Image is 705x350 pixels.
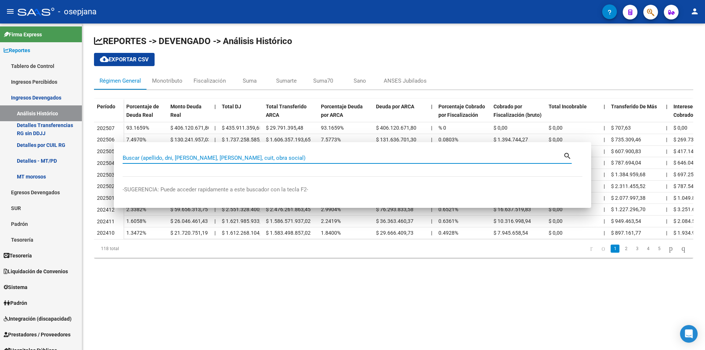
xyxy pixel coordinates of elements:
span: Reportes [4,46,30,54]
span: $ 130.241.957,03 [170,137,211,142]
div: Fiscalización [194,77,226,85]
a: go to last page [678,245,688,253]
mat-icon: cloud_download [100,55,109,64]
span: Padrón [4,299,27,307]
span: | [604,148,605,154]
datatable-header-cell: Cobrado por Fiscalización (bruto) [491,99,546,130]
div: Suma70 [313,77,333,85]
span: | [431,218,432,224]
span: Total Incobrable [549,104,587,109]
span: Deuda por ARCA [376,104,414,109]
li: page 2 [621,242,632,255]
span: Sistema [4,283,28,291]
li: page 1 [610,242,621,255]
span: $ 1.384.959,68 [611,172,646,177]
span: Prestadores / Proveedores [4,331,70,339]
span: $ 1.737.258.585,49 [222,137,267,142]
span: $ 787.694,04 [611,160,641,166]
span: $ 29.791.395,48 [266,125,303,131]
datatable-header-cell: | [663,99,670,130]
span: $ 16.637.519,83 [493,206,531,212]
span: | [604,125,605,131]
span: | [604,137,605,142]
span: 93.1659% [126,125,149,131]
span: 202506 [97,137,115,142]
span: $ 1.583.498.857,02 [266,230,311,236]
span: $ 787.546,97 [673,183,704,189]
span: Firma Express [4,30,42,39]
span: 1.3472% [126,230,146,236]
span: $ 435.911.359,65 [222,125,262,131]
span: $ 29.666.409,73 [376,230,413,236]
a: 2 [622,245,630,253]
div: 118 total [94,239,213,258]
span: $ 21.720.751,19 [170,230,208,236]
span: $ 26.046.461,43 [170,218,208,224]
mat-icon: search [563,151,572,160]
span: $ 0,00 [549,125,563,131]
mat-icon: menu [6,7,15,16]
a: go to first page [587,245,596,253]
span: Tesorería [4,252,32,260]
span: $ 1.586.571.937,02 [266,218,311,224]
span: $ 735.309,46 [611,137,641,142]
span: $ 2.311.455,52 [611,183,646,189]
span: 202502 [97,183,115,189]
datatable-header-cell: Porcentaje Cobrado por Fiscalización [435,99,491,130]
span: | [666,160,667,166]
span: $ 269.732,53 [673,137,704,142]
div: Sano [354,77,366,85]
a: 5 [655,245,664,253]
span: | [604,104,605,109]
span: $ 697.258,83 [673,172,704,177]
span: $ 1.394.744,27 [493,137,528,142]
span: 2.3382% [126,206,146,212]
span: $ 0,00 [549,230,563,236]
div: Monotributo [152,77,182,85]
div: Suma [243,77,257,85]
span: | [214,104,216,109]
datatable-header-cell: Total DJ [219,99,263,130]
span: Exportar CSV [100,56,149,63]
span: $ 1.612.268.104,98 [222,230,267,236]
span: $ 949.463,54 [611,218,641,224]
a: go to next page [666,245,676,253]
span: | [431,206,432,212]
span: 1.6058% [126,218,146,224]
span: | [666,125,667,131]
datatable-header-cell: Monto Deuda Real [167,99,211,130]
span: Porcentaje Deuda por ARCA [321,104,363,118]
span: | [666,183,667,189]
span: | [604,218,605,224]
span: $ 607.900,83 [611,148,641,154]
span: 2.2419% [321,218,341,224]
span: $ 2.476.261.863,45 [266,206,311,212]
span: 202410 [97,230,115,236]
span: 7.5773% [321,137,341,142]
span: 202503 [97,172,115,178]
span: - osepjana [58,4,97,20]
span: | [604,172,605,177]
datatable-header-cell: Transferido De Más [608,99,663,130]
span: $ 76.293.833,58 [376,206,413,212]
span: | [604,160,605,166]
span: $ 59.656.313,75 [170,206,208,212]
span: 202505 [97,148,115,154]
span: | [214,125,216,131]
span: $ 1.606.357.193,65 [266,137,311,142]
span: $ 646.046,17 [673,160,704,166]
span: $ 1.621.985.933,85 [222,218,267,224]
span: 0.0803% [438,137,458,142]
div: Open Intercom Messenger [680,325,698,343]
span: 1.8400% [321,230,341,236]
div: Sumarte [276,77,297,85]
datatable-header-cell: Total Transferido ARCA [263,99,318,130]
span: | [666,206,667,212]
li: page 4 [643,242,654,255]
datatable-header-cell: Deuda por ARCA [373,99,428,130]
li: page 5 [654,242,665,255]
span: $ 131.636.701,30 [376,137,416,142]
li: page 3 [632,242,643,255]
datatable-header-cell: | [428,99,435,130]
span: $ 417.145,01 [673,148,704,154]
